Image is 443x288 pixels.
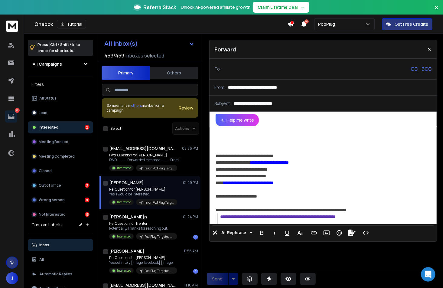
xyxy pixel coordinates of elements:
[28,268,93,280] button: Automatic Replies
[411,65,418,73] p: CC
[39,257,44,262] p: All
[28,121,93,133] button: Interested2
[395,21,428,27] p: Get Free Credits
[5,53,99,99] div: You’ll get replies here and in your email:✉️[EMAIL_ADDRESS][DOMAIN_NAME]Our usual reply time🕒unde...
[28,92,93,104] button: All Status
[145,269,174,273] p: Pod Plug Targeted Cities Sept
[181,4,250,10] p: Unlock AI-powered affiliate growth
[26,105,103,110] div: joined the conversation
[211,227,254,239] button: AI Rephrase
[183,180,198,185] p: 01:29 PM
[37,42,80,54] p: Press to check for shortcuts.
[117,268,131,273] p: Interested
[182,146,198,151] p: 03:36 PM
[422,65,432,73] p: BCC
[253,2,309,13] button: Claim Lifetime Deal→
[107,103,179,113] div: Some emails in maybe from a campaign
[256,227,268,239] button: Bold (Ctrl+B)
[18,104,24,110] img: Profile image for Raj
[19,198,24,203] button: Emoji picker
[39,154,75,159] p: Meeting Completed
[334,227,345,239] button: Emoticons
[39,183,61,188] p: Out of office
[220,230,247,235] span: AI Rephrase
[179,105,193,111] button: Review
[29,198,34,203] button: Gif picker
[39,243,49,247] p: Inbox
[38,198,43,203] button: Start recording
[85,183,90,188] div: 3
[193,235,198,240] div: 1
[39,212,66,217] p: Not Interested
[360,227,372,239] button: Code View
[125,52,164,59] h3: Inboxes selected
[109,158,182,162] p: FWD ---------- Forwarded message --------- From:[PERSON_NAME]
[28,165,93,177] button: Closed
[109,260,177,265] p: Yes definitely [image: facebook] [image:
[28,58,93,70] button: All Campaigns
[39,139,68,144] p: Meeting Booked
[28,208,93,221] button: Not Interested15
[28,239,93,251] button: Inbox
[31,222,62,228] h3: Custom Labels
[183,214,198,219] p: 01:24 PM
[321,227,332,239] button: Insert Image (Ctrl+P)
[117,234,131,239] p: Interested
[117,166,131,170] p: Interested
[269,227,280,239] button: Italic (Ctrl+I)
[305,19,309,24] span: 50
[110,126,121,131] label: Select
[39,169,52,173] p: Closed
[34,20,288,28] div: Onebox
[214,100,231,106] p: Subject:
[99,38,199,50] button: All Inbox(s)
[106,2,117,13] div: Close
[10,69,58,80] b: [EMAIL_ADDRESS][DOMAIN_NAME]
[39,110,47,115] p: Lead
[104,196,113,205] button: Send a message…
[29,3,38,8] h1: Box
[28,80,93,89] h3: Filters
[143,4,176,11] span: ReferralStack
[109,214,147,220] h1: [PERSON_NAME]n
[28,150,93,162] button: Meeting Completed
[109,187,177,192] p: Re: Question for [PERSON_NAME]
[214,45,236,54] p: Forward
[28,254,93,266] button: All
[145,234,174,239] p: Pod Plug Targeted Cities Sept
[109,255,177,260] p: Re: Question for [PERSON_NAME]
[216,114,259,126] button: Help me write
[104,41,138,47] h1: All Inbox(s)
[184,249,198,254] p: 11:56 AM
[9,198,14,203] button: Upload attachment
[145,166,174,171] p: rerun Pod Plug Targeted Cities Sept
[300,4,305,10] span: →
[6,272,18,284] span: J
[131,103,142,108] span: others
[28,194,93,206] button: Wrong person8
[39,125,58,130] p: Interested
[10,130,94,142] div: You can add up to 1000 inboxes under your current plan.
[109,192,177,197] p: Yes, I would be interested.
[109,226,177,231] p: Potentially. Thanks for reaching out.
[109,146,176,152] h1: [EMAIL_ADDRESS][DOMAIN_NAME] +1
[5,103,116,117] div: Raj says…
[433,4,441,18] button: Close banner
[150,66,198,80] button: Others
[10,83,94,95] div: Our usual reply time 🕒
[85,212,90,217] div: 15
[26,105,60,110] b: [PERSON_NAME]
[214,66,221,72] p: To:
[109,153,182,158] p: Fwd: Question for[PERSON_NAME]
[28,179,93,191] button: Out of office3
[102,66,150,80] button: Primary
[85,125,90,130] div: 2
[35,35,116,48] div: how many inboxes i can still add?
[184,283,198,288] p: 11:16 AM
[282,227,293,239] button: Underline (Ctrl+U)
[39,96,57,101] p: All Status
[5,53,116,104] div: Box says…
[214,84,226,90] p: From:
[346,227,358,239] button: Signature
